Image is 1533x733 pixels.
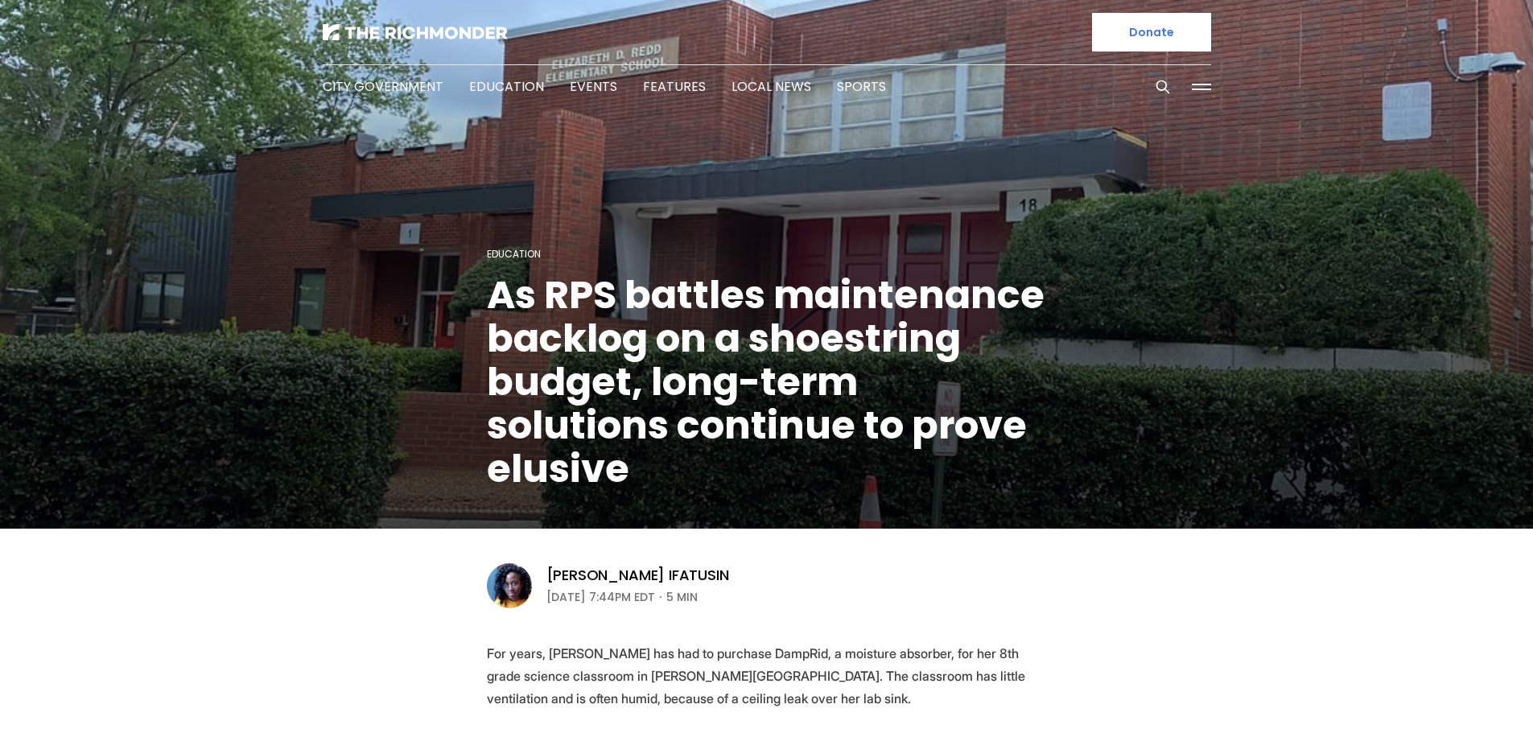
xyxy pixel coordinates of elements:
img: The Richmonder [323,24,508,40]
a: Education [487,247,541,261]
a: Local News [731,77,811,96]
h1: As RPS battles maintenance backlog on a shoestring budget, long-term solutions continue to prove ... [487,274,1047,491]
a: Sports [837,77,886,96]
time: [DATE] 7:44PM EDT [546,587,655,607]
a: City Government [323,77,443,96]
a: Events [570,77,617,96]
a: Education [469,77,544,96]
img: Victoria A. Ifatusin [487,563,532,608]
span: 5 min [666,587,698,607]
iframe: portal-trigger [1397,654,1533,733]
p: For years, [PERSON_NAME] has had to purchase DampRid, a moisture absorber, for her 8th grade scie... [487,642,1047,710]
a: Features [643,77,706,96]
button: Search this site [1151,75,1175,99]
a: Donate [1092,13,1211,51]
a: [PERSON_NAME] Ifatusin [546,566,729,585]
